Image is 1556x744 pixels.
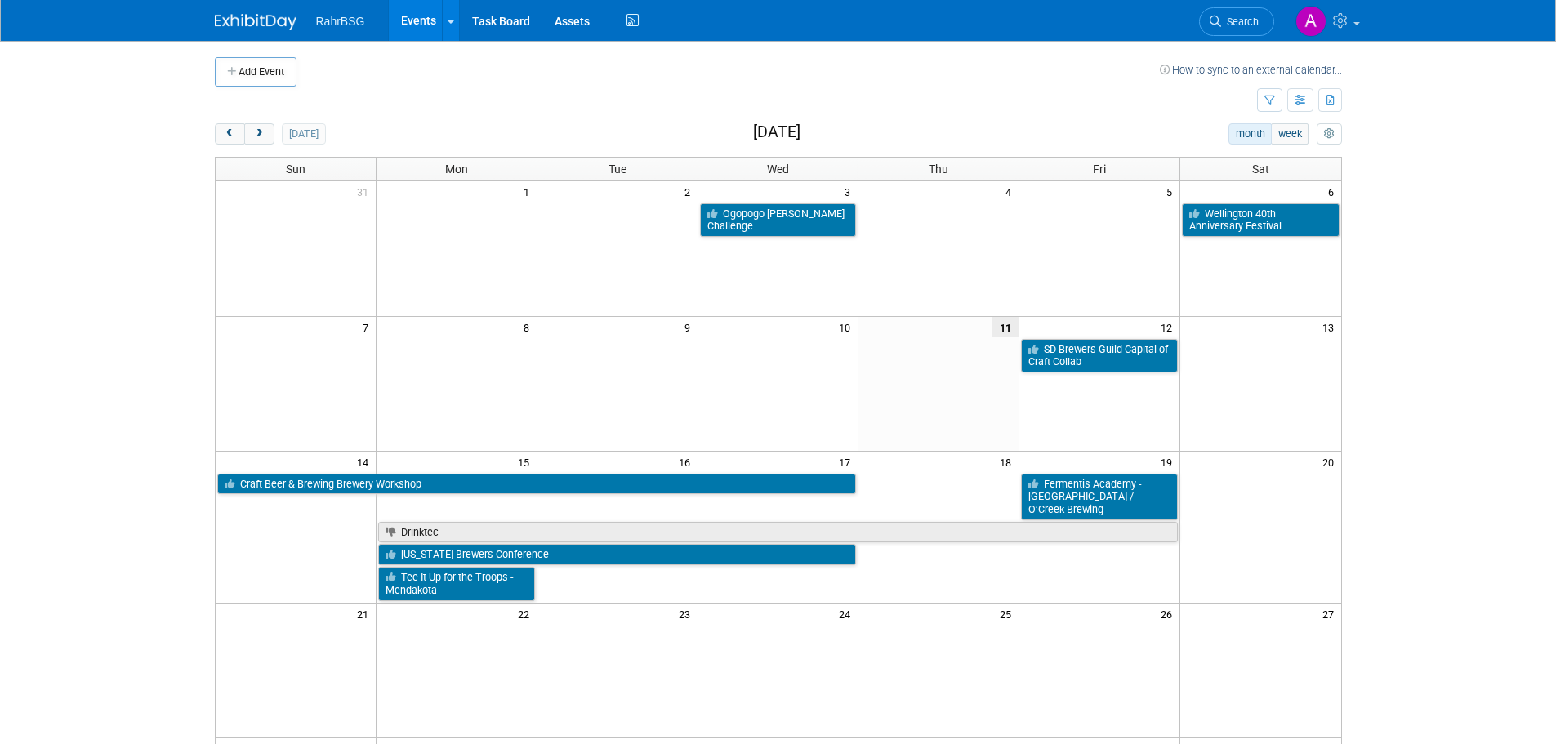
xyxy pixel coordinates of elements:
[378,544,857,565] a: [US_STATE] Brewers Conference
[998,452,1019,472] span: 18
[355,604,376,624] span: 21
[215,57,296,87] button: Add Event
[1159,604,1179,624] span: 26
[683,317,698,337] span: 9
[1165,181,1179,202] span: 5
[316,15,365,28] span: RahrBSG
[378,522,1178,543] a: Drinktec
[355,452,376,472] span: 14
[1271,123,1309,145] button: week
[1326,181,1341,202] span: 6
[1221,16,1259,28] span: Search
[837,604,858,624] span: 24
[522,317,537,337] span: 8
[1252,163,1269,176] span: Sat
[837,452,858,472] span: 17
[609,163,626,176] span: Tue
[837,317,858,337] span: 10
[445,163,468,176] span: Mon
[998,604,1019,624] span: 25
[1199,7,1274,36] a: Search
[244,123,274,145] button: next
[843,181,858,202] span: 3
[1228,123,1272,145] button: month
[522,181,537,202] span: 1
[1321,604,1341,624] span: 27
[767,163,789,176] span: Wed
[1182,203,1339,237] a: Wellington 40th Anniversary Festival
[700,203,857,237] a: Ogopogo [PERSON_NAME] Challenge
[1021,474,1178,520] a: Fermentis Academy - [GEOGRAPHIC_DATA] / O’Creek Brewing
[378,567,535,600] a: Tee It Up for the Troops - Mendakota
[217,474,857,495] a: Craft Beer & Brewing Brewery Workshop
[683,181,698,202] span: 2
[1093,163,1106,176] span: Fri
[1004,181,1019,202] span: 4
[677,452,698,472] span: 16
[1021,339,1178,372] a: SD Brewers Guild Capital of Craft Collab
[1317,123,1341,145] button: myCustomButton
[992,317,1019,337] span: 11
[1159,452,1179,472] span: 19
[929,163,948,176] span: Thu
[282,123,325,145] button: [DATE]
[215,14,296,30] img: ExhibitDay
[1295,6,1326,37] img: Ashley Grotewold
[361,317,376,337] span: 7
[516,452,537,472] span: 15
[1321,452,1341,472] span: 20
[516,604,537,624] span: 22
[215,123,245,145] button: prev
[1159,317,1179,337] span: 12
[286,163,305,176] span: Sun
[1321,317,1341,337] span: 13
[1324,129,1335,140] i: Personalize Calendar
[355,181,376,202] span: 31
[677,604,698,624] span: 23
[753,123,800,141] h2: [DATE]
[1160,64,1342,76] a: How to sync to an external calendar...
